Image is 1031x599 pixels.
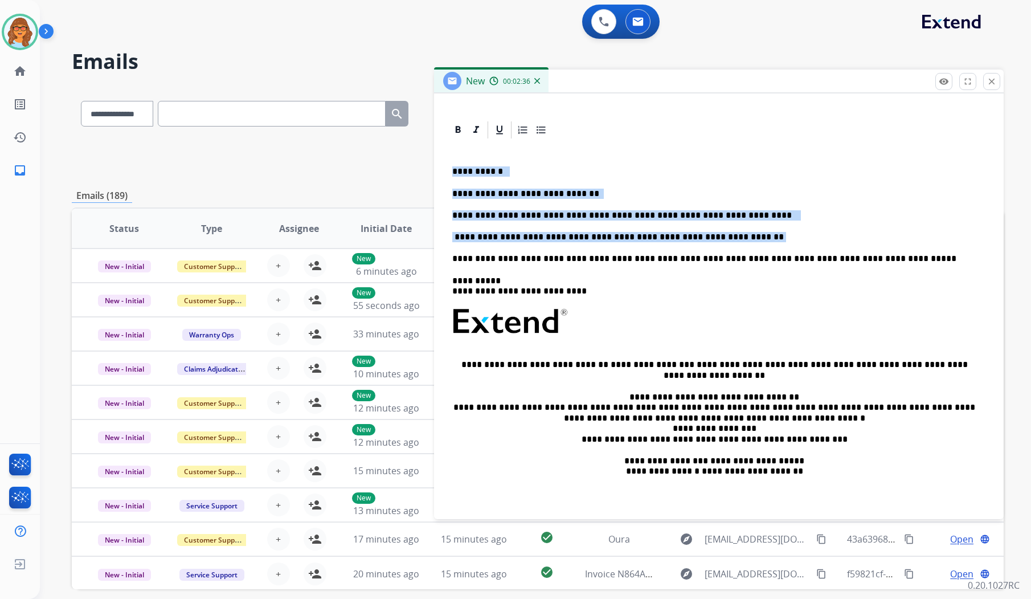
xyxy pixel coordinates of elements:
button: + [267,357,290,380]
div: Italic [468,121,485,138]
mat-icon: person_add [308,567,322,581]
p: New [352,253,375,264]
mat-icon: person_add [308,464,322,478]
button: + [267,288,290,311]
mat-icon: fullscreen [963,76,973,87]
span: Invoice N864A64B [585,568,661,580]
button: + [267,459,290,482]
span: 33 minutes ago [353,328,419,340]
p: New [352,287,375,299]
span: + [276,327,281,341]
mat-icon: explore [680,567,693,581]
span: New - Initial [98,329,151,341]
span: New - Initial [98,534,151,546]
mat-icon: content_copy [816,569,827,579]
mat-icon: list_alt [13,97,27,111]
span: + [276,532,281,546]
span: [EMAIL_ADDRESS][DOMAIN_NAME] [705,532,811,546]
mat-icon: check_circle [540,531,554,544]
mat-icon: language [980,534,990,544]
span: New - Initial [98,500,151,512]
button: + [267,254,290,277]
p: New [352,424,375,435]
span: 55 seconds ago [353,299,420,312]
div: Bold [449,121,467,138]
mat-icon: remove_red_eye [939,76,949,87]
p: 0.20.1027RC [968,578,1020,592]
mat-icon: language [980,569,990,579]
span: New - Initial [98,569,151,581]
span: Service Support [179,569,244,581]
img: avatar [4,16,36,48]
span: Open [950,532,973,546]
span: Service Support [179,500,244,512]
mat-icon: close [987,76,997,87]
button: + [267,494,290,516]
span: Claims Adjudication [177,363,255,375]
span: + [276,259,281,272]
span: + [276,293,281,307]
p: New [352,390,375,401]
span: 10 minutes ago [353,368,419,380]
span: New [466,75,485,87]
span: Type [201,222,222,235]
p: New [352,492,375,504]
span: Customer Support [177,295,251,307]
span: New - Initial [98,295,151,307]
span: + [276,361,281,375]
span: 13 minutes ago [353,504,419,517]
span: New - Initial [98,397,151,409]
button: + [267,391,290,414]
button: + [267,528,290,551]
mat-icon: inbox [13,164,27,177]
p: New [352,356,375,367]
span: Customer Support [177,431,251,443]
mat-icon: content_copy [904,569,914,579]
span: New - Initial [98,431,151,443]
span: Customer Support [177,260,251,272]
span: Warranty Ops [182,329,241,341]
mat-icon: person_add [308,498,322,512]
span: + [276,430,281,443]
span: 15 minutes ago [353,464,419,477]
span: 6 minutes ago [356,265,417,278]
mat-icon: person_add [308,259,322,272]
mat-icon: content_copy [816,534,827,544]
mat-icon: home [13,64,27,78]
mat-icon: history [13,131,27,144]
span: Assignee [279,222,319,235]
span: 20 minutes ago [353,568,419,580]
span: Status [109,222,139,235]
mat-icon: person_add [308,327,322,341]
button: + [267,323,290,345]
span: + [276,464,281,478]
mat-icon: person_add [308,396,322,409]
mat-icon: person_add [308,293,322,307]
mat-icon: person_add [308,361,322,375]
div: Ordered List [514,121,531,138]
mat-icon: search [390,107,404,121]
span: f59821cf-5325-4896-be6b-87322db83ab4 [847,568,1020,580]
mat-icon: person_add [308,532,322,546]
span: + [276,498,281,512]
span: Oura [608,533,630,545]
span: Customer Support [177,534,251,546]
h2: Emails [72,50,1004,73]
span: 15 minutes ago [441,568,507,580]
span: Initial Date [361,222,412,235]
span: New - Initial [98,363,151,375]
span: New - Initial [98,466,151,478]
span: [EMAIL_ADDRESS][DOMAIN_NAME] [705,567,811,581]
button: + [267,563,290,585]
span: Customer Support [177,466,251,478]
span: 12 minutes ago [353,436,419,449]
span: 43a63968-2419-43d9-a168-834c7583ff18 [847,533,1018,545]
p: Emails (189) [72,189,132,203]
mat-icon: content_copy [904,534,914,544]
span: + [276,567,281,581]
mat-icon: explore [680,532,693,546]
span: Customer Support [177,397,251,409]
div: Underline [491,121,508,138]
div: Bullet List [533,121,550,138]
span: 00:02:36 [503,77,530,86]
